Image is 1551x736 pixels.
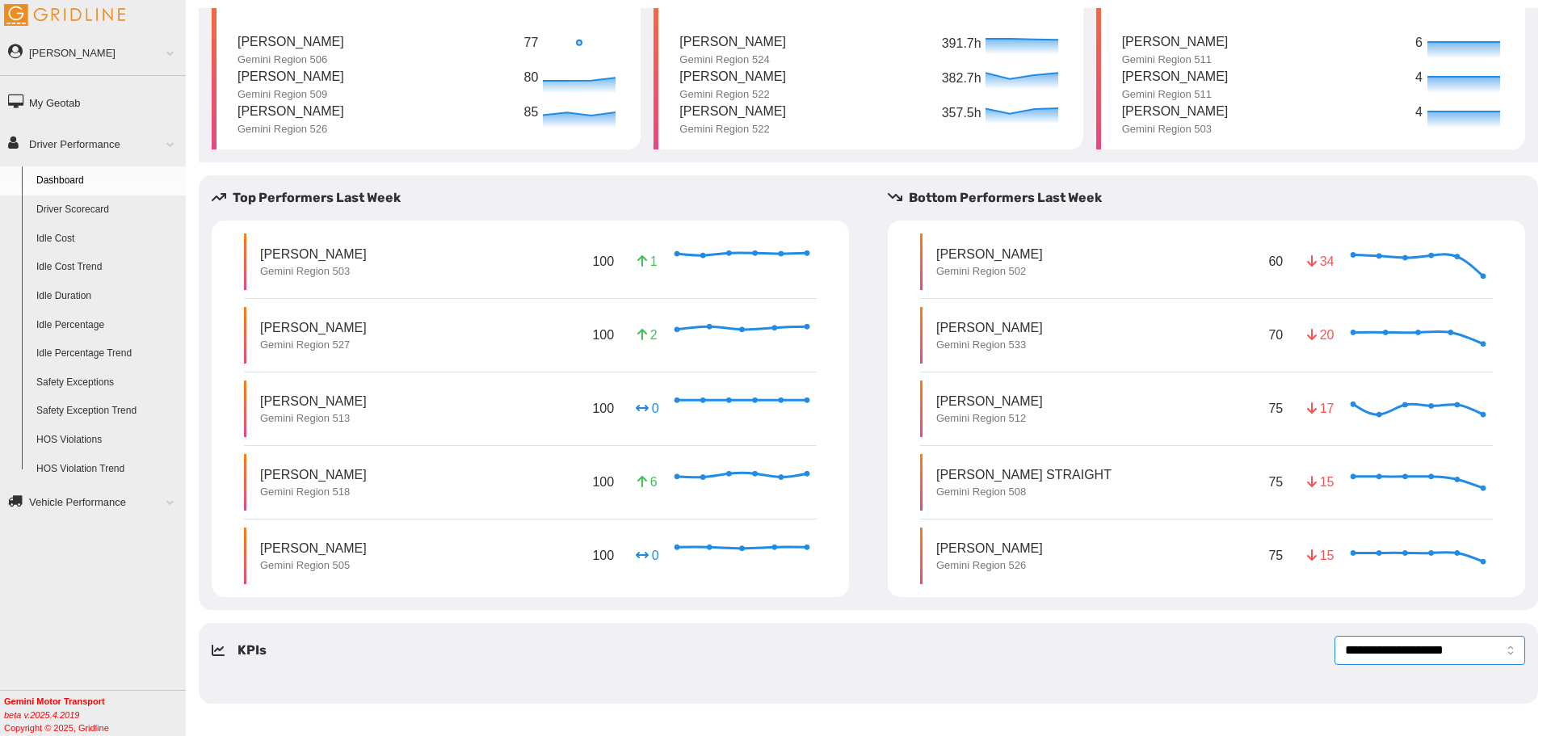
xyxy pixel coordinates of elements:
[936,338,1043,352] p: Gemini Region 533
[936,485,1112,499] p: Gemini Region 508
[1265,396,1286,421] p: 75
[1122,67,1229,87] p: [PERSON_NAME]
[29,196,186,225] a: Driver Scorecard
[524,68,540,88] p: 80
[260,558,367,573] p: Gemini Region 505
[237,102,344,122] p: [PERSON_NAME]
[936,264,1043,279] p: Gemini Region 502
[237,53,344,67] p: Gemini Region 506
[1307,252,1333,271] p: 34
[936,318,1043,337] p: [PERSON_NAME]
[29,166,186,196] a: Dashboard
[936,245,1043,263] p: [PERSON_NAME]
[634,399,660,418] p: 0
[936,465,1112,484] p: [PERSON_NAME] Straight
[29,339,186,368] a: Idle Percentage Trend
[634,326,660,344] p: 2
[260,539,367,557] p: [PERSON_NAME]
[260,465,367,484] p: [PERSON_NAME]
[29,426,186,455] a: HOS Violations
[1307,399,1333,418] p: 17
[679,53,786,67] p: Gemini Region 524
[679,102,786,122] p: [PERSON_NAME]
[936,558,1043,573] p: Gemini Region 526
[589,469,617,494] p: 100
[1307,326,1333,344] p: 20
[589,249,617,274] p: 100
[260,392,367,410] p: [PERSON_NAME]
[634,546,660,565] p: 0
[589,396,617,421] p: 100
[29,282,186,311] a: Idle Duration
[29,253,186,282] a: Idle Cost Trend
[942,34,981,66] p: 391.7h
[524,103,540,123] p: 85
[1265,543,1286,568] p: 75
[237,122,344,137] p: Gemini Region 526
[936,539,1043,557] p: [PERSON_NAME]
[1122,87,1229,102] p: Gemini Region 511
[589,322,617,347] p: 100
[936,411,1043,426] p: Gemini Region 512
[936,392,1043,410] p: [PERSON_NAME]
[1307,546,1333,565] p: 15
[1265,322,1286,347] p: 70
[524,33,540,53] p: 77
[237,32,344,53] p: [PERSON_NAME]
[634,252,660,271] p: 1
[29,397,186,426] a: Safety Exception Trend
[634,473,660,491] p: 6
[260,245,367,263] p: [PERSON_NAME]
[212,188,862,208] h5: Top Performers Last Week
[237,641,267,660] h5: KPIs
[260,338,367,352] p: Gemini Region 527
[1122,102,1229,122] p: [PERSON_NAME]
[260,264,367,279] p: Gemini Region 503
[4,710,79,720] i: beta v.2025.4.2019
[260,411,367,426] p: Gemini Region 513
[888,188,1538,208] h5: Bottom Performers Last Week
[1415,33,1423,53] p: 6
[589,543,617,568] p: 100
[1122,53,1229,67] p: Gemini Region 511
[942,103,981,136] p: 357.5h
[679,122,786,137] p: Gemini Region 522
[260,485,367,499] p: Gemini Region 518
[1265,249,1286,274] p: 60
[29,225,186,254] a: Idle Cost
[237,87,344,102] p: Gemini Region 509
[4,4,125,26] img: Gridline
[1122,32,1229,53] p: [PERSON_NAME]
[237,67,344,87] p: [PERSON_NAME]
[29,368,186,397] a: Safety Exceptions
[1307,473,1333,491] p: 15
[679,87,786,102] p: Gemini Region 522
[679,32,786,53] p: [PERSON_NAME]
[942,69,981,101] p: 382.7h
[29,455,186,484] a: HOS Violation Trend
[679,67,786,87] p: [PERSON_NAME]
[4,695,186,734] div: Copyright © 2025, Gridline
[1122,122,1229,137] p: Gemini Region 503
[1415,68,1423,88] p: 4
[1265,469,1286,494] p: 75
[29,311,186,340] a: Idle Percentage
[1415,103,1423,123] p: 4
[4,696,105,706] b: Gemini Motor Transport
[260,318,367,337] p: [PERSON_NAME]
